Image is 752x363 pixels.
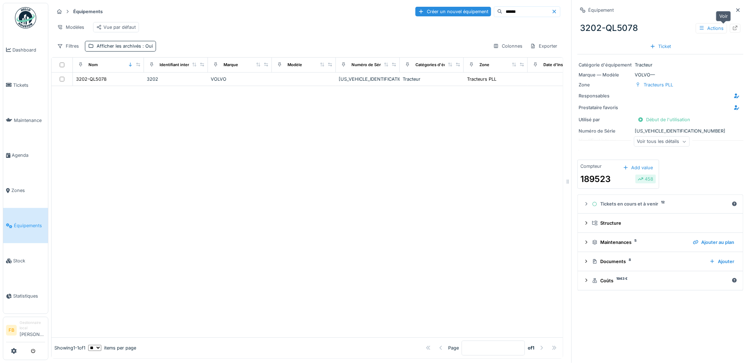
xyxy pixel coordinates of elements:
[707,257,737,266] div: Ajouter
[70,8,106,15] strong: Équipements
[581,198,740,211] summary: Tickets en cours et à venir12
[3,208,48,243] a: Équipements
[3,138,48,173] a: Agenda
[638,176,654,182] div: 458
[467,76,496,82] div: Tracteurs PLL
[490,41,526,51] div: Colonnes
[578,19,743,37] div: 3202-QL5078
[88,345,136,351] div: items per page
[635,115,693,124] div: Début de l'utilisation
[12,47,45,53] span: Dashboard
[716,11,731,21] div: Voir
[592,258,704,265] div: Documents
[644,81,673,88] div: Tracteurs PLL
[97,43,153,49] div: Afficher les archivés
[3,32,48,68] a: Dashboard
[13,257,45,264] span: Stock
[634,137,690,147] div: Voir tous les détails
[20,320,45,331] div: Gestionnaire local
[579,71,742,78] div: VOLVO —
[581,255,740,268] summary: Documents8Ajouter
[579,71,632,78] div: Marque — Modèle
[581,163,602,170] div: Compteur
[479,62,489,68] div: Zone
[6,325,17,336] li: FB
[76,76,107,82] div: 3202-QL5078
[288,62,302,68] div: Modèle
[3,243,48,278] a: Stock
[592,277,729,284] div: Coûts
[6,320,45,342] a: FB Gestionnaire local[PERSON_NAME]
[3,68,48,103] a: Tickets
[696,23,727,33] div: Actions
[527,41,560,51] div: Exporter
[13,293,45,299] span: Statistiques
[160,62,194,68] div: Identifiant interne
[579,81,632,88] div: Zone
[54,41,82,51] div: Filtres
[579,62,632,68] div: Catégorie d'équipement
[147,76,205,82] div: 3202
[647,42,674,51] div: Ticket
[579,128,742,134] div: [US_VEHICLE_IDENTIFICATION_NUMBER]
[15,7,36,28] img: Badge_color-CXgf-gQk.svg
[339,76,397,82] div: [US_VEHICLE_IDENTIFICATION_NUMBER]
[96,24,136,31] div: Vue par défaut
[579,128,632,134] div: Numéro de Série
[415,7,491,16] div: Créer un nouvel équipement
[528,345,535,351] strong: of 1
[88,62,98,68] div: Nom
[54,22,87,32] div: Modèles
[11,187,45,194] span: Zones
[403,76,461,82] div: Tracteur
[141,43,153,49] span: : Oui
[581,236,740,249] summary: Maintenances5Ajouter au plan
[543,62,578,68] div: Date d'Installation
[3,173,48,208] a: Zones
[224,62,238,68] div: Marque
[579,92,632,99] div: Responsables
[20,320,45,341] li: [PERSON_NAME]
[589,7,614,14] div: Équipement
[14,222,45,229] span: Équipements
[211,76,269,82] div: VOLVO
[448,345,459,351] div: Page
[592,220,735,226] div: Structure
[581,217,740,230] summary: Structure
[581,173,611,186] div: 189523
[592,201,729,207] div: Tickets en cours et à venir
[579,104,632,111] div: Prestataire favoris
[54,345,85,351] div: Showing 1 - 1 of 1
[13,82,45,89] span: Tickets
[592,239,687,246] div: Maintenances
[3,103,48,138] a: Maintenance
[579,62,742,68] div: Tracteur
[12,152,45,159] span: Agenda
[351,62,384,68] div: Numéro de Série
[581,274,740,287] summary: Coûts1943 €
[579,116,632,123] div: Utilisé par
[3,278,48,314] a: Statistiques
[620,163,656,172] div: Add value
[415,62,465,68] div: Catégories d'équipement
[14,117,45,124] span: Maintenance
[690,237,737,247] div: Ajouter au plan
